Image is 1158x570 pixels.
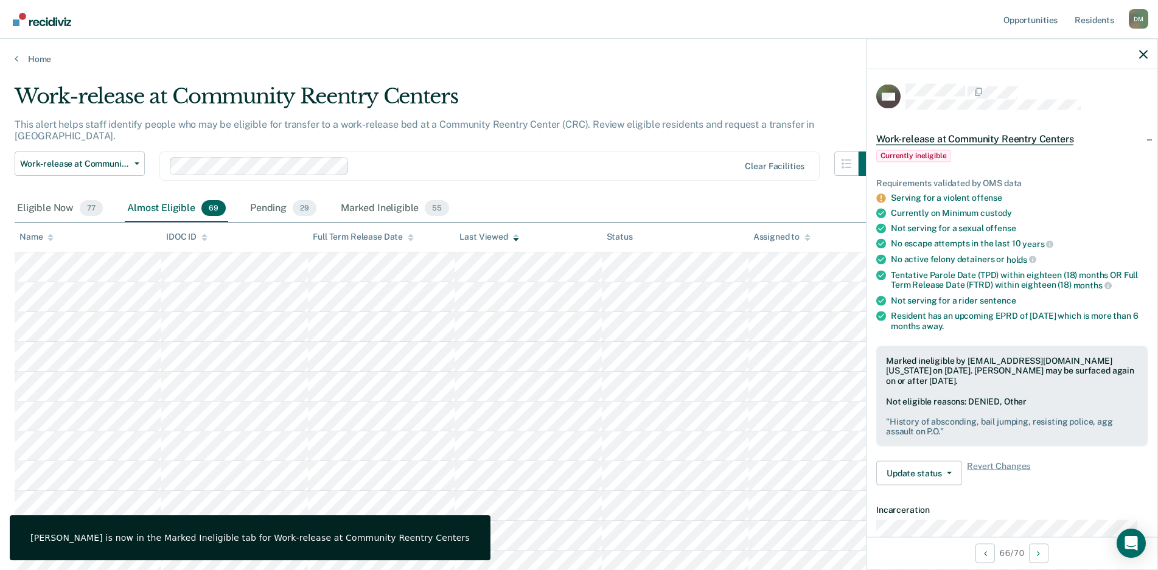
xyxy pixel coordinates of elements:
div: 66 / 70 [867,537,1157,569]
span: Work-release at Community Reentry Centers [876,133,1073,145]
div: Almost Eligible [125,195,228,222]
div: Marked Ineligible [338,195,452,222]
pre: " History of absconding, bail jumping, resisting police, agg assault on P.O. " [886,416,1138,437]
div: Clear facilities [745,161,804,172]
span: Work-release at Community Reentry Centers [20,159,130,169]
div: Currently on Minimum [891,208,1148,218]
button: Previous Opportunity [975,543,995,563]
div: Serving for a violent offense [891,193,1148,203]
div: Not serving for a rider [891,295,1148,305]
div: Requirements validated by OMS data [876,178,1148,188]
div: Name [19,232,54,242]
span: custody [980,208,1012,218]
div: [PERSON_NAME] is now in the Marked Ineligible tab for Work-release at Community Reentry Centers [30,532,470,543]
div: Resident has an upcoming EPRD of [DATE] which is more than 6 months [891,310,1148,331]
div: Marked ineligible by [EMAIL_ADDRESS][DOMAIN_NAME][US_STATE] on [DATE]. [PERSON_NAME] may be surfa... [886,355,1138,386]
span: 55 [425,200,449,216]
span: offense [986,223,1016,233]
div: Not serving for a sexual [891,223,1148,234]
span: 29 [293,200,316,216]
div: Work-release at Community Reentry Centers [15,84,883,119]
span: months [1073,280,1112,290]
span: years [1022,239,1053,249]
div: Status [607,232,633,242]
div: Not eligible reasons: DENIED, Other [886,396,1138,436]
div: Tentative Parole Date (TPD) within eighteen (18) months OR Full Term Release Date (FTRD) within e... [891,269,1148,290]
div: Work-release at Community Reentry CentersCurrently ineligible [867,119,1157,173]
button: Update status [876,461,962,485]
div: Full Term Release Date [313,232,414,242]
button: Profile dropdown button [1129,9,1148,29]
div: Assigned to [753,232,811,242]
div: Eligible Now [15,195,105,222]
dt: Incarceration [876,505,1148,515]
span: Currently ineligible [876,150,951,162]
a: Home [15,54,1143,64]
span: 77 [80,200,103,216]
span: 69 [201,200,226,216]
span: away. [922,321,944,330]
div: Open Intercom Messenger [1117,529,1146,558]
p: This alert helps staff identify people who may be eligible for transfer to a work-release bed at ... [15,119,814,142]
div: No escape attempts in the last 10 [891,238,1148,249]
div: Last Viewed [459,232,518,242]
img: Recidiviz [13,13,71,26]
span: holds [1006,254,1036,264]
span: sentence [980,295,1016,305]
div: No active felony detainers or [891,254,1148,265]
span: Revert Changes [967,461,1030,485]
div: D M [1129,9,1148,29]
div: Pending [248,195,319,222]
div: IDOC ID [166,232,208,242]
button: Next Opportunity [1029,543,1048,563]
